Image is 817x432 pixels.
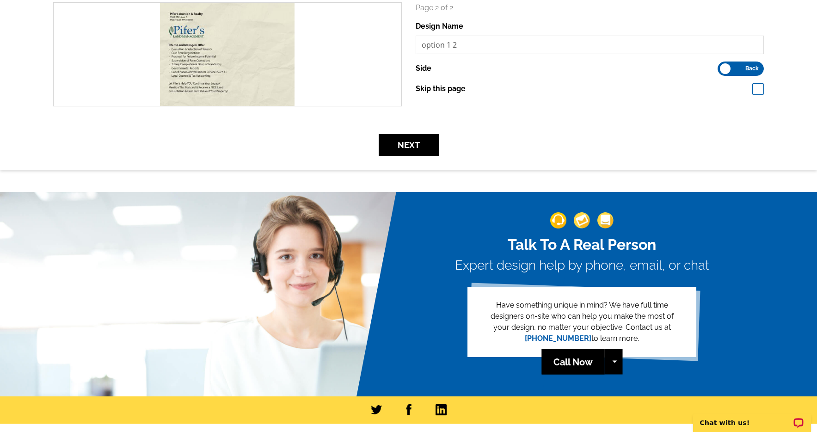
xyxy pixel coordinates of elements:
a: Call Now [541,349,604,375]
label: Design Name [416,21,463,32]
input: File Name [416,36,764,54]
img: support-img-2.png [574,212,590,228]
iframe: LiveChat chat widget [687,403,817,432]
label: Side [416,63,431,74]
h3: Expert design help by phone, email, or chat [455,258,709,273]
button: Next [379,134,439,156]
img: support-img-3_1.png [597,212,614,228]
h2: Talk To A Real Person [455,236,709,253]
p: Have something unique in mind? We have full time designers on-site who can help you make the most... [482,300,682,344]
a: [PHONE_NUMBER] [525,334,591,343]
img: support-img-1.png [550,212,566,228]
label: Skip this page [416,83,466,94]
span: Back [745,66,759,71]
p: Page 2 of 2 [416,2,764,13]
